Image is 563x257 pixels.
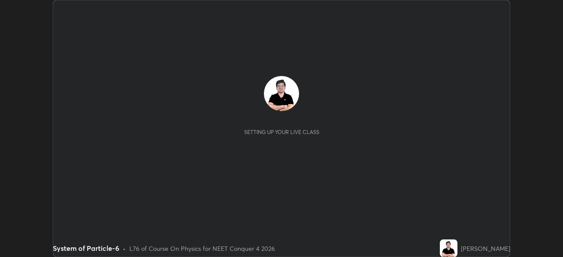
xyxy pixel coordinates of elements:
div: System of Particle-6 [53,243,119,253]
div: [PERSON_NAME] [461,244,510,253]
img: 7ad8e9556d334b399f8606cf9d83f348.jpg [440,239,457,257]
div: Setting up your live class [244,129,319,135]
img: 7ad8e9556d334b399f8606cf9d83f348.jpg [264,76,299,111]
div: L76 of Course On Physics for NEET Conquer 4 2026 [129,244,275,253]
div: • [123,244,126,253]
